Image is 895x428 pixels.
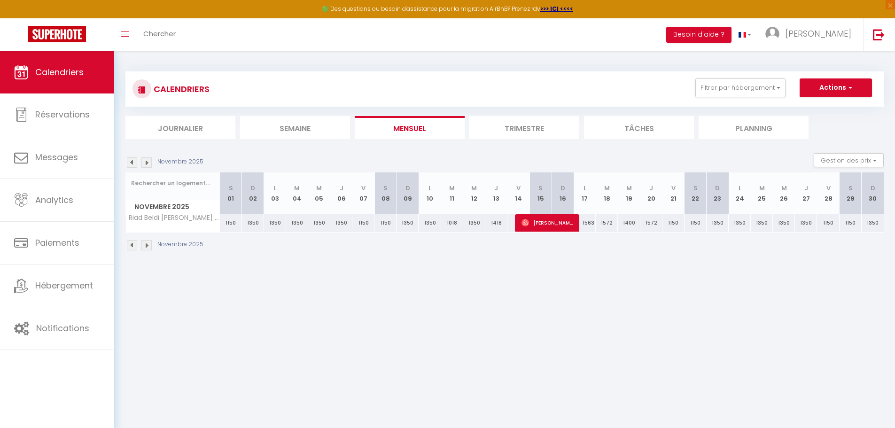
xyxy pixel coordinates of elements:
[840,172,862,214] th: 29
[862,214,884,232] div: 1350
[273,184,276,193] abbr: L
[671,184,676,193] abbr: V
[441,214,463,232] div: 1018
[751,172,773,214] th: 25
[699,116,809,139] li: Planning
[229,184,233,193] abbr: S
[374,172,397,214] th: 08
[157,157,203,166] p: Novembre 2025
[405,184,410,193] abbr: D
[126,200,219,214] span: Novembre 2025
[649,184,653,193] abbr: J
[840,214,862,232] div: 1150
[662,172,685,214] th: 21
[355,116,465,139] li: Mensuel
[264,214,286,232] div: 1350
[383,184,388,193] abbr: S
[552,172,574,214] th: 16
[352,214,374,232] div: 1150
[485,172,507,214] th: 13
[759,184,765,193] abbr: M
[419,172,441,214] th: 10
[739,184,741,193] abbr: L
[707,172,729,214] th: 23
[862,172,884,214] th: 30
[786,28,851,39] span: [PERSON_NAME]
[340,184,343,193] abbr: J
[871,184,875,193] abbr: D
[529,172,552,214] th: 15
[240,116,350,139] li: Semaine
[729,172,751,214] th: 24
[125,116,235,139] li: Journalier
[143,29,176,39] span: Chercher
[618,214,640,232] div: 1400
[758,18,863,51] a: ... [PERSON_NAME]
[626,184,632,193] abbr: M
[751,214,773,232] div: 1350
[507,172,529,214] th: 14
[521,214,573,232] span: [PERSON_NAME]
[157,240,203,249] p: Novembre 2025
[666,27,732,43] button: Besoin d'aide ?
[817,214,839,232] div: 1150
[584,116,694,139] li: Tâches
[136,18,183,51] a: Chercher
[308,172,330,214] th: 05
[35,280,93,291] span: Hébergement
[374,214,397,232] div: 1150
[574,172,596,214] th: 17
[540,5,573,13] strong: >>> ICI <<<<
[242,214,264,232] div: 1350
[330,214,352,232] div: 1350
[220,214,242,232] div: 1150
[494,184,498,193] abbr: J
[36,322,89,334] span: Notifications
[485,214,507,232] div: 1418
[419,214,441,232] div: 1350
[765,27,779,41] img: ...
[330,172,352,214] th: 06
[781,184,787,193] abbr: M
[463,214,485,232] div: 1350
[662,214,685,232] div: 1150
[814,153,884,167] button: Gestion des prix
[286,172,308,214] th: 04
[848,184,853,193] abbr: S
[469,116,579,139] li: Trimestre
[449,184,455,193] abbr: M
[316,184,322,193] abbr: M
[294,184,300,193] abbr: M
[538,184,543,193] abbr: S
[127,214,221,221] span: Riad Beldi [PERSON_NAME] avec piscines
[35,109,90,120] span: Réservations
[220,172,242,214] th: 01
[596,172,618,214] th: 18
[286,214,308,232] div: 1350
[640,214,662,232] div: 1572
[250,184,255,193] abbr: D
[693,184,698,193] abbr: S
[640,172,662,214] th: 20
[685,172,707,214] th: 22
[685,214,707,232] div: 1150
[471,184,477,193] abbr: M
[35,237,79,249] span: Paiements
[773,172,795,214] th: 26
[151,78,210,100] h3: CALENDRIERS
[707,214,729,232] div: 1350
[131,175,214,192] input: Rechercher un logement...
[264,172,286,214] th: 03
[463,172,485,214] th: 12
[574,214,596,232] div: 1563
[596,214,618,232] div: 1572
[516,184,521,193] abbr: V
[361,184,366,193] abbr: V
[795,172,817,214] th: 27
[35,194,73,206] span: Analytics
[618,172,640,214] th: 19
[584,184,586,193] abbr: L
[441,172,463,214] th: 11
[826,184,831,193] abbr: V
[397,172,419,214] th: 09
